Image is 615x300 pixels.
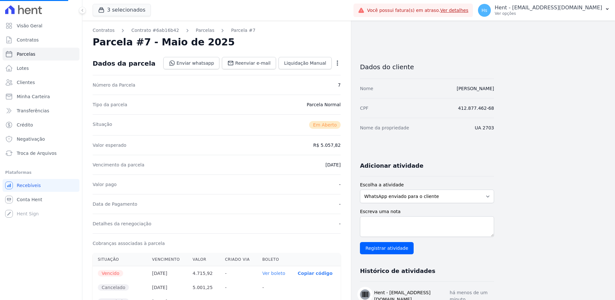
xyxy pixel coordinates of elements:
a: Minha Carteira [3,90,79,103]
span: Clientes [17,79,35,86]
dd: R$ 5.057,82 [313,142,341,148]
span: Recebíveis [17,182,41,189]
a: Contratos [3,33,79,46]
a: Parcelas [3,48,79,61]
dt: Vencimento da parcela [93,162,144,168]
dd: [DATE] [326,162,341,168]
dt: Detalhes da renegociação [93,220,151,227]
button: Copiar código [298,271,333,276]
label: Escolha a atividade [360,182,494,188]
dt: Valor esperado [93,142,126,148]
a: Troca de Arquivos [3,147,79,160]
a: Enviar whatsapp [163,57,220,69]
span: Vencido [98,270,123,277]
button: 3 selecionados [93,4,151,16]
a: Ver detalhes [440,8,468,13]
span: Conta Hent [17,196,42,203]
a: Transferências [3,104,79,117]
h2: Parcela #7 - Maio de 2025 [93,36,235,48]
span: Hs [482,8,487,13]
th: Criado via [220,253,257,266]
p: Hent - [EMAIL_ADDRESS][DOMAIN_NAME] [495,5,602,11]
dt: Tipo da parcela [93,101,127,108]
span: Troca de Arquivos [17,150,57,156]
th: Valor [188,253,220,266]
span: Lotes [17,65,29,71]
a: Crédito [3,118,79,131]
span: Parcelas [17,51,35,57]
dt: Data de Pagamento [93,201,137,207]
a: Reenviar e-mail [222,57,276,69]
dd: - [339,181,341,188]
a: [PERSON_NAME] [457,86,494,91]
span: Você possui fatura(s) em atraso. [367,7,468,14]
dt: Cobranças associadas à parcela [93,240,165,247]
h3: Dados do cliente [360,63,494,71]
th: Boleto [257,253,292,266]
th: 5.001,25 [188,280,220,295]
span: Reenviar e-mail [235,60,271,66]
a: Ver boleto [262,271,285,276]
div: Dados da parcela [93,60,155,67]
span: Negativação [17,136,45,142]
dd: - [339,220,341,227]
a: Contrato #6ab16b42 [131,27,179,34]
button: Hs Hent - [EMAIL_ADDRESS][DOMAIN_NAME] Ver opções [473,1,615,19]
a: Liquidação Manual [279,57,332,69]
input: Registrar atividade [360,242,414,254]
a: Visão Geral [3,19,79,32]
nav: Breadcrumb [93,27,341,34]
span: Transferências [17,108,49,114]
th: Situação [93,253,147,266]
span: Liquidação Manual [284,60,326,66]
dd: 412.877.462-68 [458,105,494,111]
a: Parcelas [196,27,215,34]
th: - [220,266,257,281]
dd: Parcela Normal [307,101,341,108]
dt: CPF [360,105,368,111]
dt: Nome da propriedade [360,125,409,131]
a: Negativação [3,133,79,145]
th: Vencimento [147,253,188,266]
span: Contratos [17,37,39,43]
div: Plataformas [5,169,77,176]
span: Cancelado [98,284,129,291]
a: Clientes [3,76,79,89]
span: Minha Carteira [17,93,50,100]
a: Conta Hent [3,193,79,206]
th: - [220,280,257,295]
label: Escreva uma nota [360,208,494,215]
dt: Número da Parcela [93,82,135,88]
dd: 7 [338,82,341,88]
a: Recebíveis [3,179,79,192]
span: Em Aberto [309,121,341,129]
dt: Valor pago [93,181,117,188]
span: Visão Geral [17,23,42,29]
span: Crédito [17,122,33,128]
a: Contratos [93,27,115,34]
th: - [257,280,292,295]
th: 4.715,92 [188,266,220,281]
h3: Adicionar atividade [360,162,423,170]
th: [DATE] [147,266,188,281]
a: Parcela #7 [231,27,255,34]
p: Ver opções [495,11,602,16]
dd: UA 2703 [475,125,494,131]
a: Lotes [3,62,79,75]
h3: Histórico de atividades [360,267,435,275]
dt: Nome [360,85,373,92]
dt: Situação [93,121,112,129]
th: [DATE] [147,280,188,295]
dd: - [339,201,341,207]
